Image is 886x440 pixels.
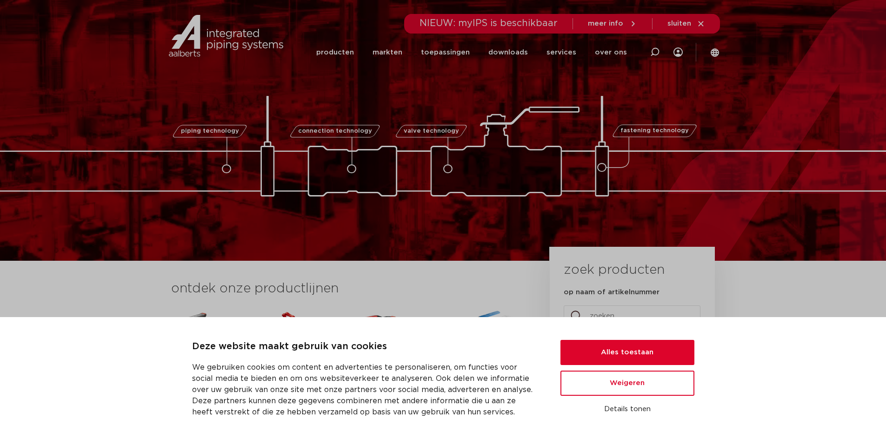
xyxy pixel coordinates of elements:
p: We gebruiken cookies om content en advertenties te personaliseren, om functies voor social media ... [192,362,538,418]
p: Deze website maakt gebruik van cookies [192,339,538,354]
a: toepassingen [421,34,470,71]
span: connection technology [298,128,372,134]
a: services [546,34,576,71]
span: sluiten [667,20,691,27]
button: Details tonen [560,401,694,417]
button: Weigeren [560,371,694,396]
button: Alles toestaan [560,340,694,365]
span: meer info [588,20,623,27]
a: meer info [588,20,637,28]
h3: zoek producten [564,261,665,279]
a: over ons [595,34,627,71]
span: valve technology [404,128,459,134]
input: zoeken [564,305,700,327]
a: downloads [488,34,528,71]
span: NIEUW: myIPS is beschikbaar [420,19,558,28]
div: my IPS [673,34,683,71]
a: producten [316,34,354,71]
span: fastening technology [620,128,689,134]
span: piping technology [181,128,239,134]
nav: Menu [316,34,627,71]
a: sluiten [667,20,705,28]
a: markten [373,34,402,71]
label: op naam of artikelnummer [564,288,660,297]
h3: ontdek onze productlijnen [171,279,518,298]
